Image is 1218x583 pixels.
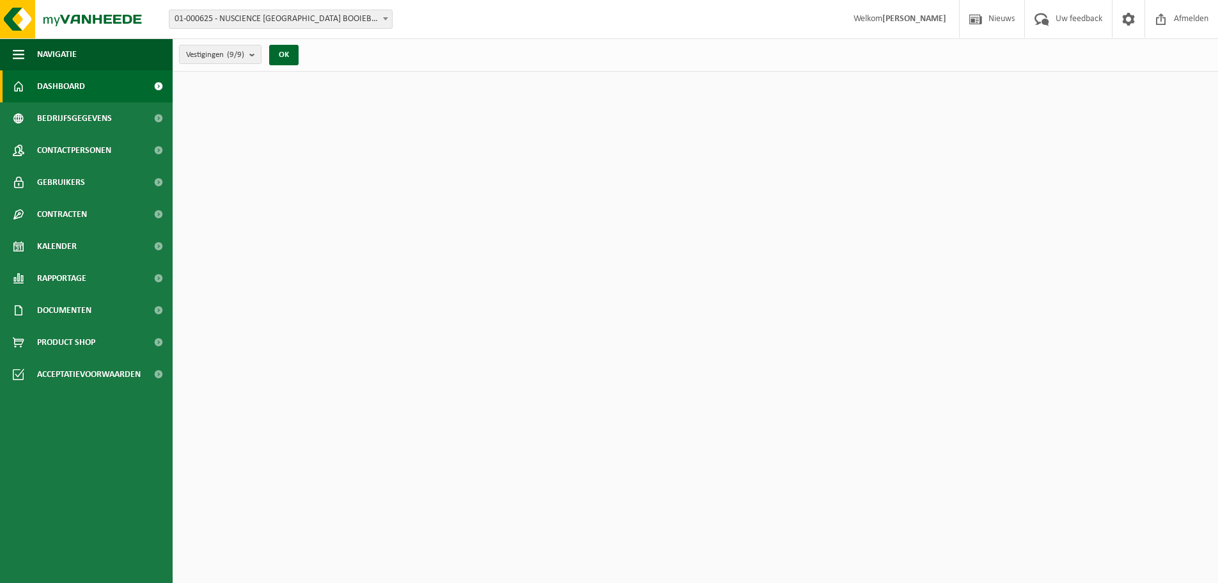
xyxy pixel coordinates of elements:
span: Rapportage [37,262,86,294]
count: (9/9) [227,51,244,59]
span: Navigatie [37,38,77,70]
span: Product Shop [37,326,95,358]
span: Acceptatievoorwaarden [37,358,141,390]
button: OK [269,45,299,65]
span: 01-000625 - NUSCIENCE BELGIUM BOOIEBOS - DRONGEN [169,10,392,28]
span: Bedrijfsgegevens [37,102,112,134]
span: Contactpersonen [37,134,111,166]
span: Contracten [37,198,87,230]
span: Vestigingen [186,45,244,65]
span: 01-000625 - NUSCIENCE BELGIUM BOOIEBOS - DRONGEN [169,10,393,29]
button: Vestigingen(9/9) [179,45,262,64]
span: Gebruikers [37,166,85,198]
span: Kalender [37,230,77,262]
span: Documenten [37,294,91,326]
span: Dashboard [37,70,85,102]
strong: [PERSON_NAME] [882,14,946,24]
